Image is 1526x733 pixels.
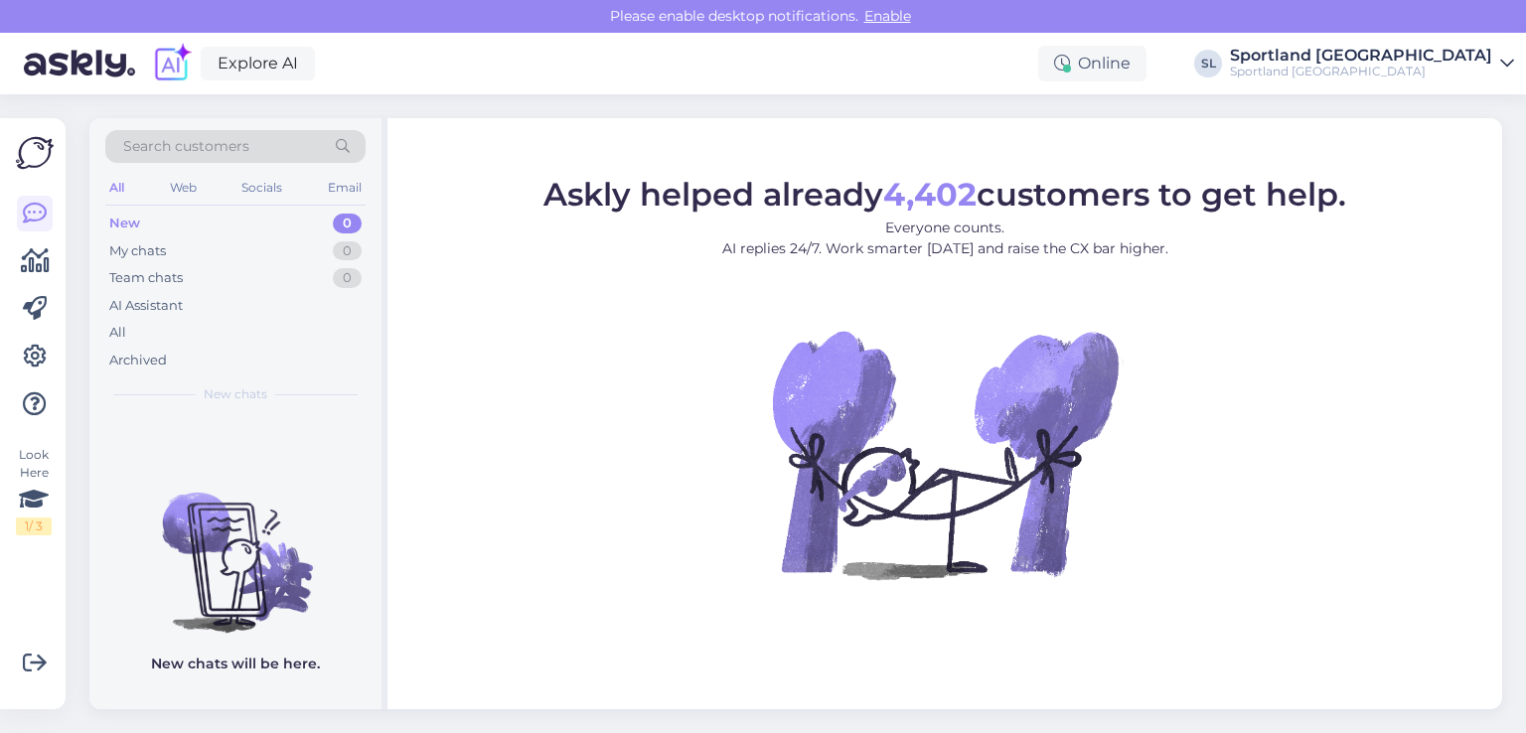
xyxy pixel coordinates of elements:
a: Sportland [GEOGRAPHIC_DATA]Sportland [GEOGRAPHIC_DATA] [1230,48,1514,79]
span: Search customers [123,136,249,157]
div: SL [1194,50,1222,77]
p: New chats will be here. [151,654,320,674]
img: No chats [89,457,381,636]
div: New [109,214,140,233]
p: Everyone counts. AI replies 24/7. Work smarter [DATE] and raise the CX bar higher. [543,218,1346,259]
div: Look Here [16,446,52,535]
span: New chats [204,385,267,403]
b: 4,402 [883,175,977,214]
div: 0 [333,241,362,261]
span: Enable [858,7,917,25]
div: AI Assistant [109,296,183,316]
div: All [109,323,126,343]
a: Explore AI [201,47,315,80]
div: My chats [109,241,166,261]
div: Email [324,175,366,201]
img: No Chat active [766,275,1124,633]
div: 1 / 3 [16,517,52,535]
div: 0 [333,268,362,288]
div: Sportland [GEOGRAPHIC_DATA] [1230,48,1492,64]
div: Team chats [109,268,183,288]
div: All [105,175,128,201]
div: Sportland [GEOGRAPHIC_DATA] [1230,64,1492,79]
div: Web [166,175,201,201]
img: Askly Logo [16,134,54,172]
div: Archived [109,351,167,370]
div: Online [1038,46,1146,81]
div: Socials [237,175,286,201]
span: Askly helped already customers to get help. [543,175,1346,214]
div: 0 [333,214,362,233]
img: explore-ai [151,43,193,84]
